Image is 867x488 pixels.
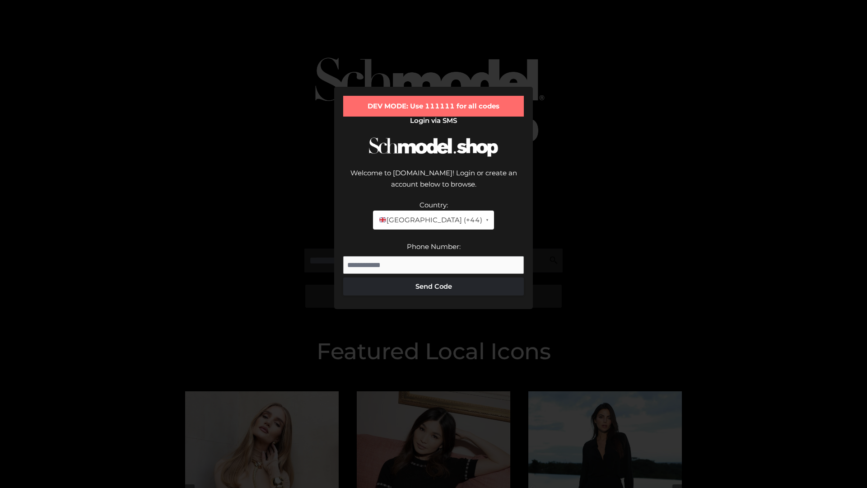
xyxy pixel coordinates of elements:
span: [GEOGRAPHIC_DATA] (+44) [378,214,482,226]
img: Schmodel Logo [366,129,501,165]
div: Welcome to [DOMAIN_NAME]! Login or create an account below to browse. [343,167,524,199]
label: Country: [420,201,448,209]
label: Phone Number: [407,242,461,251]
button: Send Code [343,277,524,296]
img: 🇬🇧 [379,216,386,223]
h2: Login via SMS [343,117,524,125]
div: DEV MODE: Use 111111 for all codes [343,96,524,117]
